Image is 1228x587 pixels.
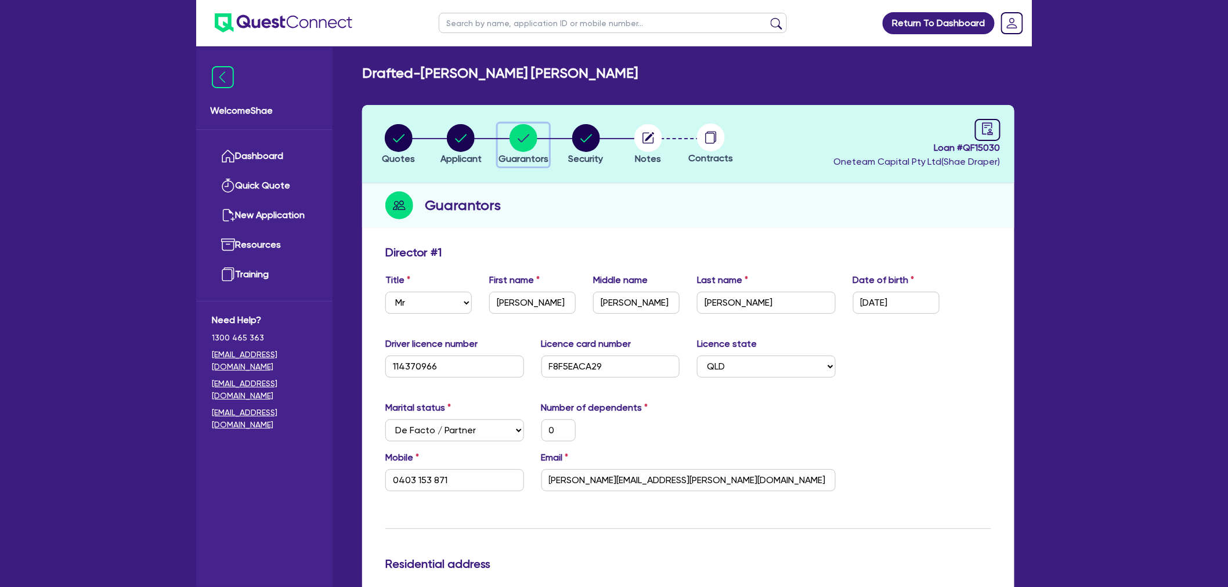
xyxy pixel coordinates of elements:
[212,313,317,327] span: Need Help?
[381,124,416,166] button: Quotes
[212,407,317,431] a: [EMAIL_ADDRESS][DOMAIN_NAME]
[833,156,1001,167] span: Oneteam Capital Pty Ltd ( Shae Draper )
[221,179,235,193] img: quick-quote
[212,171,317,201] a: Quick Quote
[212,142,317,171] a: Dashboard
[385,245,442,259] h3: Director # 1
[212,66,234,88] img: icon-menu-close
[385,191,413,219] img: step-icon
[981,122,994,135] span: audit
[362,65,638,82] h2: Drafted - [PERSON_NAME] [PERSON_NAME]
[221,238,235,252] img: resources
[499,153,548,164] span: Guarantors
[697,337,757,351] label: Licence state
[541,401,648,415] label: Number of dependents
[212,260,317,289] a: Training
[221,267,235,281] img: training
[489,273,540,287] label: First name
[997,8,1027,38] a: Dropdown toggle
[593,273,648,287] label: Middle name
[212,332,317,344] span: 1300 465 363
[853,292,940,314] input: DD / MM / YYYY
[385,401,451,415] label: Marital status
[439,13,787,33] input: Search by name, application ID or mobile number...
[440,153,482,164] span: Applicant
[210,104,319,118] span: Welcome Shae
[541,451,569,465] label: Email
[853,273,915,287] label: Date of birth
[382,153,415,164] span: Quotes
[498,124,549,166] button: Guarantors
[425,195,501,216] h2: Guarantors
[385,337,478,351] label: Driver licence number
[215,13,352,32] img: quest-connect-logo-blue
[635,153,662,164] span: Notes
[541,337,631,351] label: Licence card number
[697,273,748,287] label: Last name
[833,141,1001,155] span: Loan # QF15030
[221,208,235,222] img: new-application
[883,12,995,34] a: Return To Dashboard
[440,124,482,166] button: Applicant
[385,557,991,571] h3: Residential address
[212,201,317,230] a: New Application
[212,378,317,402] a: [EMAIL_ADDRESS][DOMAIN_NAME]
[385,451,419,465] label: Mobile
[688,153,733,164] span: Contracts
[568,124,604,166] button: Security
[212,349,317,373] a: [EMAIL_ADDRESS][DOMAIN_NAME]
[385,273,410,287] label: Title
[569,153,604,164] span: Security
[634,124,663,166] button: Notes
[212,230,317,260] a: Resources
